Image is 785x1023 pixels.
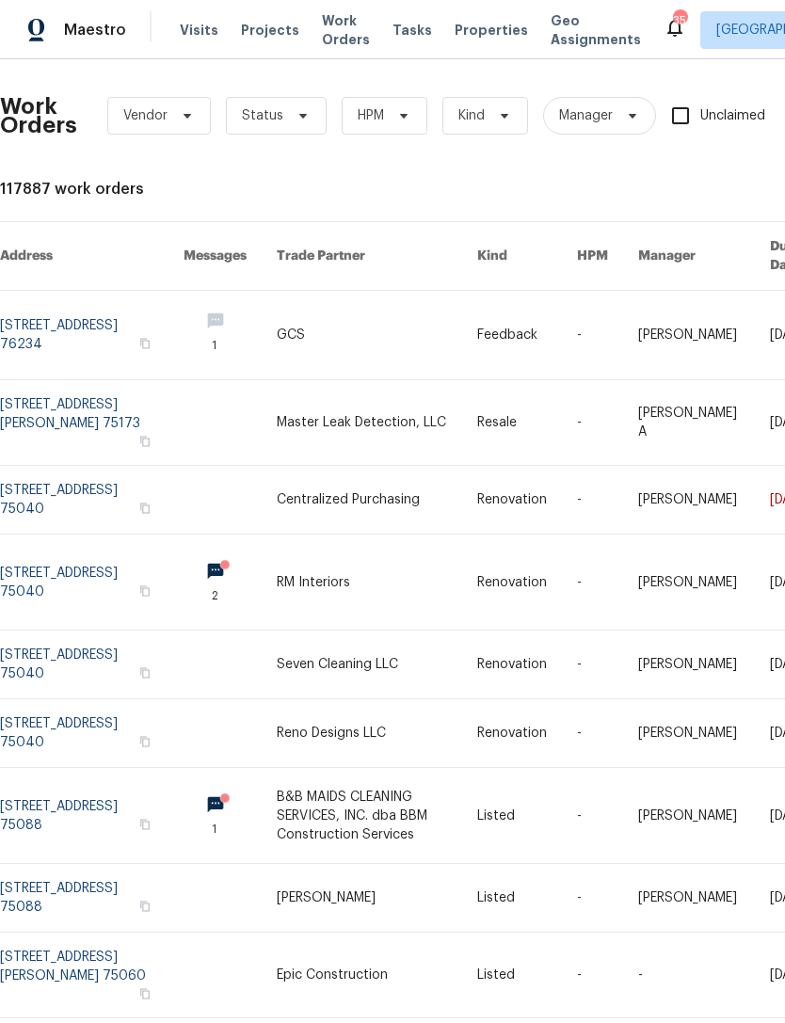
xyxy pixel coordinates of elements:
button: Copy Address [136,664,153,681]
span: Status [242,106,283,125]
span: Kind [458,106,485,125]
th: Kind [462,222,562,291]
span: Unclaimed [700,106,765,126]
button: Copy Address [136,335,153,352]
span: Manager [559,106,613,125]
td: Feedback [462,291,562,380]
td: GCS [262,291,463,380]
td: Resale [462,380,562,466]
td: - [562,631,623,699]
td: - [562,535,623,631]
span: Work Orders [322,11,370,49]
button: Copy Address [136,433,153,450]
span: Properties [455,21,528,40]
div: 35 [673,11,686,30]
td: [PERSON_NAME] A [623,380,755,466]
span: Maestro [64,21,126,40]
td: [PERSON_NAME] [623,466,755,535]
th: HPM [562,222,623,291]
td: RM Interiors [262,535,463,631]
td: Renovation [462,535,562,631]
td: [PERSON_NAME] [623,864,755,933]
td: [PERSON_NAME] [623,631,755,699]
td: - [562,466,623,535]
span: Geo Assignments [551,11,641,49]
td: - [562,768,623,864]
td: - [562,699,623,768]
td: Renovation [462,466,562,535]
td: [PERSON_NAME] [623,768,755,864]
td: Reno Designs LLC [262,699,463,768]
th: Manager [623,222,755,291]
td: - [562,864,623,933]
td: - [562,933,623,1018]
td: Centralized Purchasing [262,466,463,535]
button: Copy Address [136,500,153,517]
td: [PERSON_NAME] [623,699,755,768]
th: Messages [168,222,262,291]
span: Tasks [392,24,432,37]
button: Copy Address [136,733,153,750]
button: Copy Address [136,583,153,599]
button: Copy Address [136,898,153,915]
td: Listed [462,864,562,933]
td: B&B MAIDS CLEANING SERVICES, INC. dba BBM Construction Services [262,768,463,864]
button: Copy Address [136,816,153,833]
td: Epic Construction [262,933,463,1018]
td: [PERSON_NAME] [262,864,463,933]
td: Renovation [462,699,562,768]
span: HPM [358,106,384,125]
th: Trade Partner [262,222,463,291]
td: - [562,291,623,380]
td: Listed [462,933,562,1018]
td: Master Leak Detection, LLC [262,380,463,466]
td: Renovation [462,631,562,699]
span: Vendor [123,106,168,125]
td: - [562,380,623,466]
td: Seven Cleaning LLC [262,631,463,699]
td: - [623,933,755,1018]
td: Listed [462,768,562,864]
span: Projects [241,21,299,40]
td: [PERSON_NAME] [623,291,755,380]
button: Copy Address [136,985,153,1002]
td: [PERSON_NAME] [623,535,755,631]
span: Visits [180,21,218,40]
